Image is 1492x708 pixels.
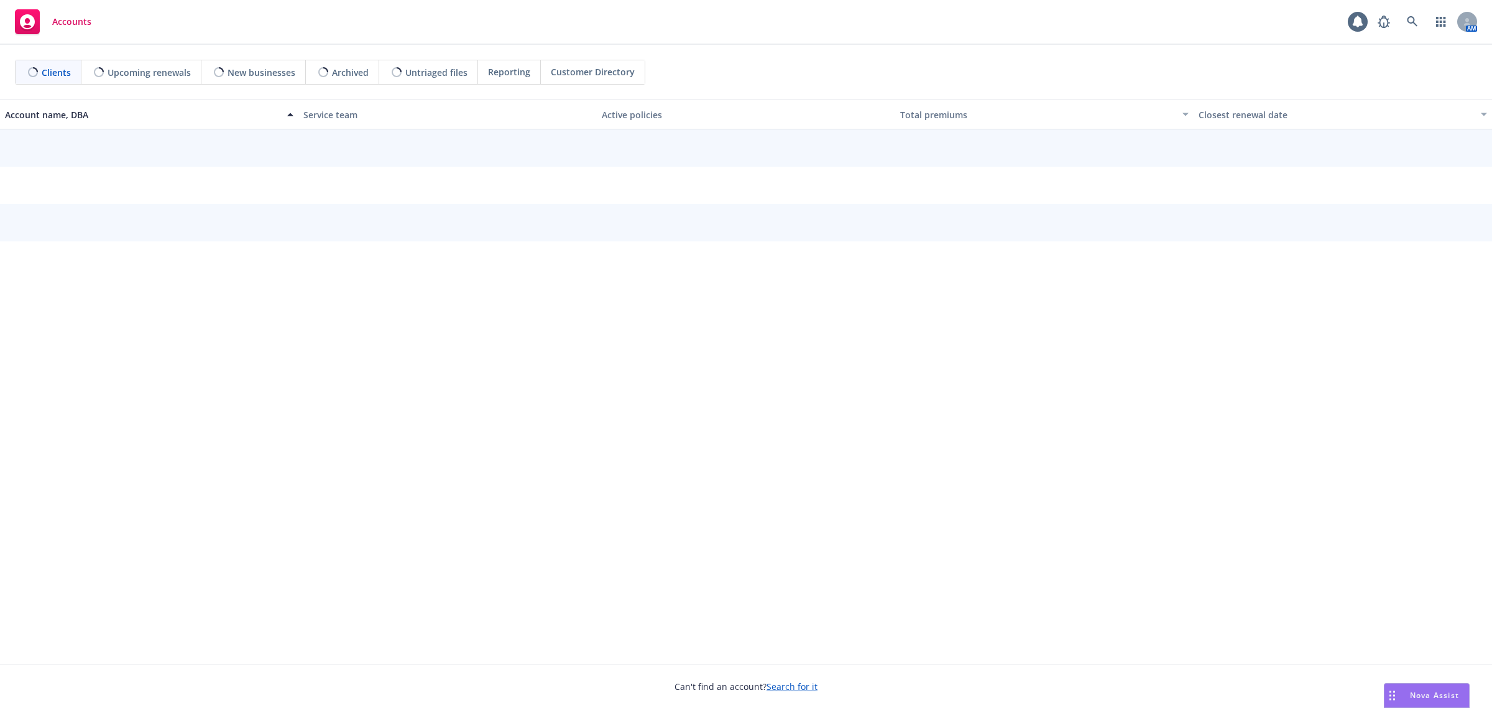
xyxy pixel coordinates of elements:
span: Can't find an account? [675,680,817,693]
span: Archived [332,66,369,79]
span: New businesses [228,66,295,79]
span: Customer Directory [551,65,635,78]
div: Closest renewal date [1199,108,1473,121]
div: Drag to move [1384,684,1400,707]
a: Search for it [767,681,817,692]
span: Upcoming renewals [108,66,191,79]
div: Total premiums [900,108,1175,121]
button: Active policies [597,100,895,129]
div: Service team [303,108,592,121]
button: Total premiums [895,100,1194,129]
span: Nova Assist [1410,690,1459,701]
a: Report a Bug [1371,9,1396,34]
div: Active policies [602,108,890,121]
button: Nova Assist [1384,683,1470,708]
button: Closest renewal date [1194,100,1492,129]
a: Search [1400,9,1425,34]
span: Reporting [488,65,530,78]
span: Accounts [52,17,91,27]
button: Service team [298,100,597,129]
a: Switch app [1429,9,1453,34]
div: Account name, DBA [5,108,280,121]
span: Clients [42,66,71,79]
span: Untriaged files [405,66,467,79]
a: Accounts [10,4,96,39]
